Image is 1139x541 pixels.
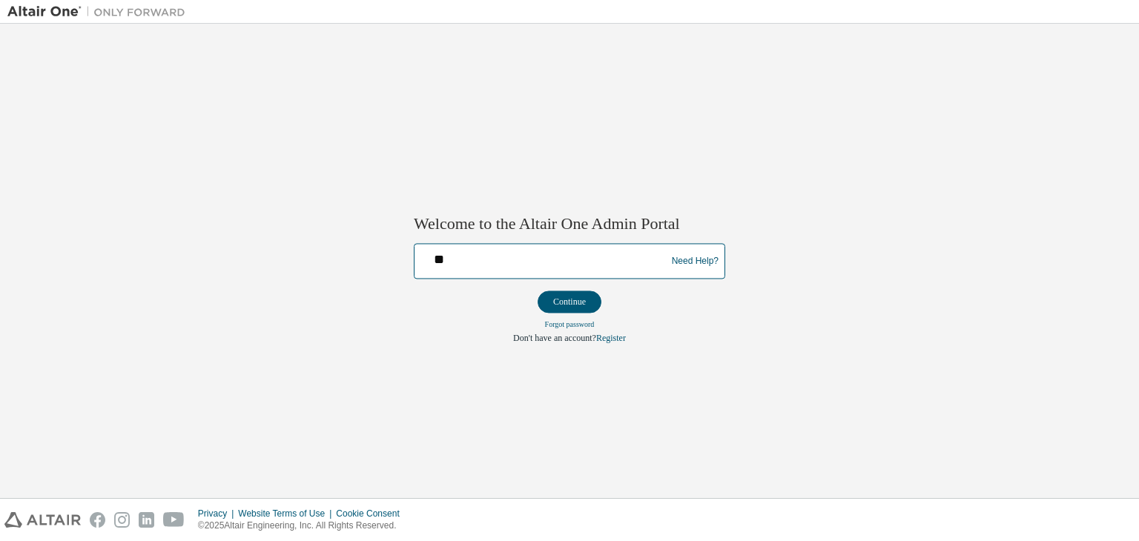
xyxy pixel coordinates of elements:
img: linkedin.svg [139,512,154,528]
img: youtube.svg [163,512,185,528]
div: Website Terms of Use [238,508,336,520]
div: Privacy [198,508,238,520]
h2: Welcome to the Altair One Admin Portal [414,213,725,234]
img: facebook.svg [90,512,105,528]
a: Need Help? [672,261,719,262]
img: altair_logo.svg [4,512,81,528]
a: Register [596,333,626,344]
button: Continue [538,291,601,313]
p: © 2025 Altair Engineering, Inc. All Rights Reserved. [198,520,409,532]
img: instagram.svg [114,512,130,528]
span: Don't have an account? [513,333,596,344]
a: Forgot password [545,321,595,329]
div: Cookie Consent [336,508,408,520]
img: Altair One [7,4,193,19]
